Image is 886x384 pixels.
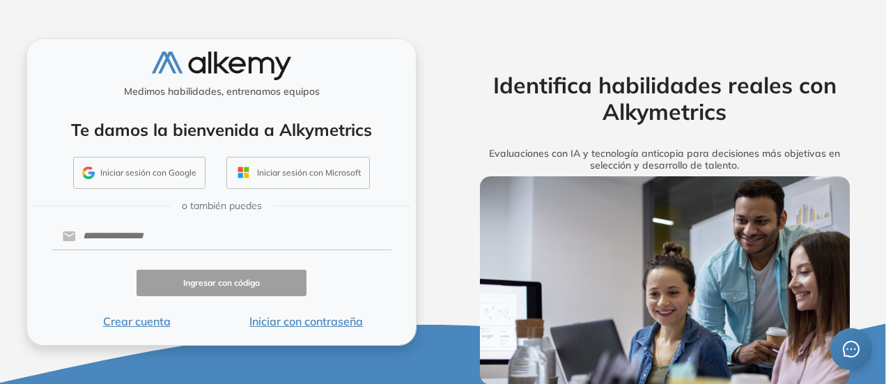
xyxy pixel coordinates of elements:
span: o también puedes [182,199,262,213]
img: logo-alkemy [152,52,291,80]
button: Crear cuenta [52,313,221,330]
h5: Medimos habilidades, entrenamos equipos [33,86,410,98]
h4: Te damos la bienvenida a Alkymetrics [45,120,398,140]
button: Iniciar sesión con Microsoft [226,157,370,189]
span: message [843,341,860,358]
img: OUTLOOK_ICON [235,164,251,181]
h2: Identifica habilidades reales con Alkymetrics [459,72,870,125]
h5: Evaluaciones con IA y tecnología anticopia para decisiones más objetivas en selección y desarroll... [459,148,870,171]
button: Iniciar con contraseña [221,313,391,330]
img: GMAIL_ICON [82,167,95,179]
button: Ingresar con código [137,270,306,297]
button: Iniciar sesión con Google [73,157,205,189]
